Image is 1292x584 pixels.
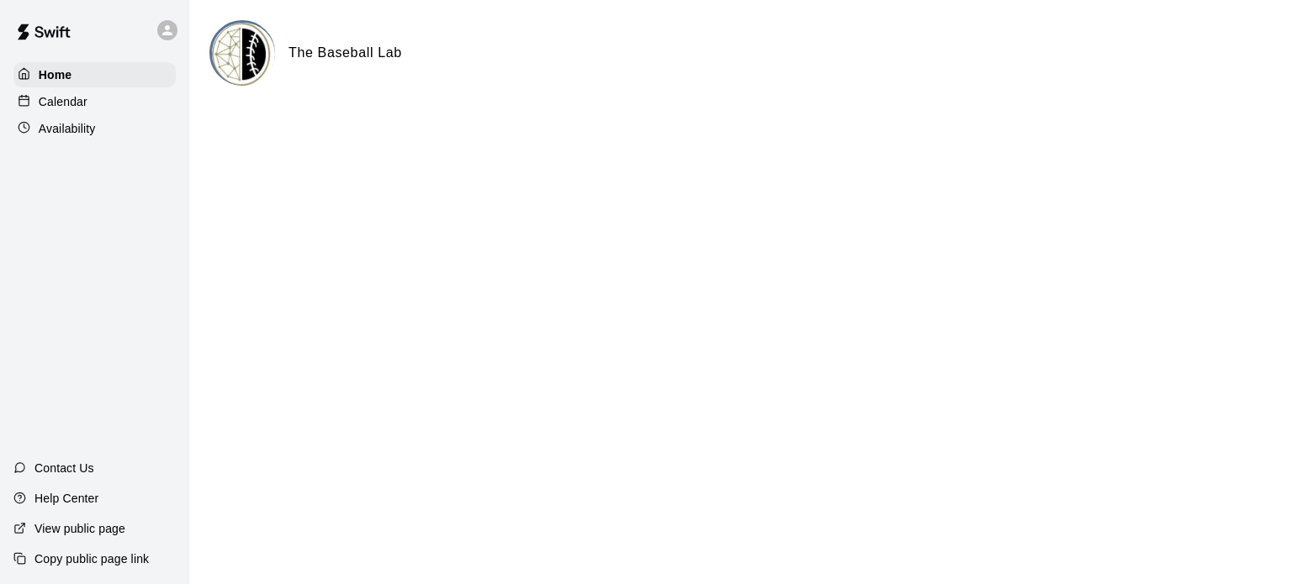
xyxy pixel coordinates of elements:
[34,460,94,476] p: Contact Us
[13,62,176,87] a: Home
[39,93,87,110] p: Calendar
[39,120,96,137] p: Availability
[212,23,275,86] img: The Baseball Lab logo
[34,520,125,537] p: View public page
[34,490,98,507] p: Help Center
[34,550,149,567] p: Copy public page link
[39,66,72,83] p: Home
[13,116,176,141] a: Availability
[289,42,402,64] h6: The Baseball Lab
[13,89,176,114] a: Calendar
